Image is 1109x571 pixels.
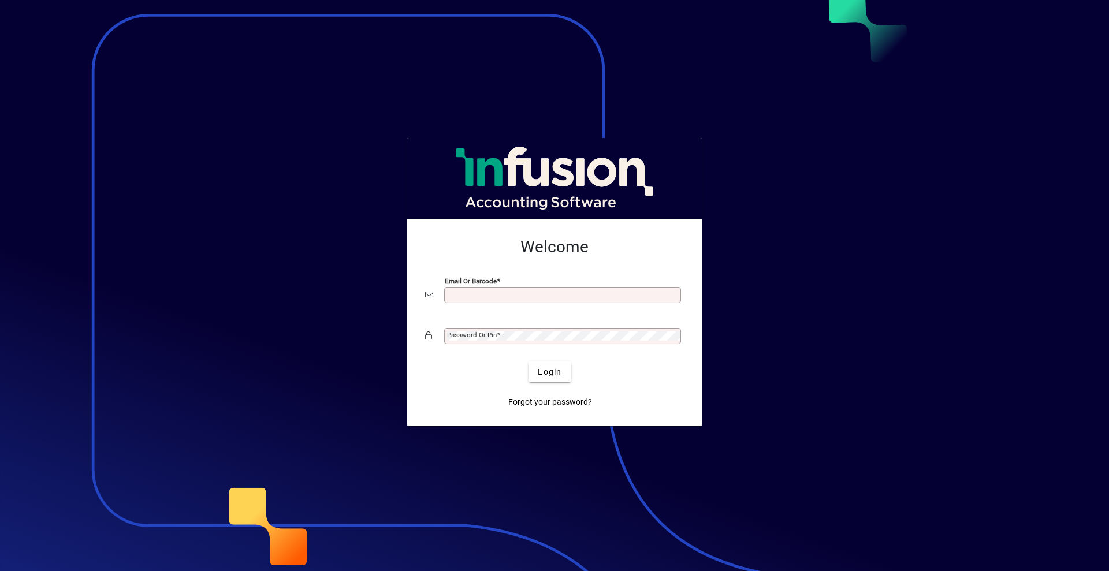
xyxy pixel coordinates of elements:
[447,331,497,339] mat-label: Password or Pin
[445,277,497,285] mat-label: Email or Barcode
[508,396,592,408] span: Forgot your password?
[529,361,571,382] button: Login
[504,391,597,412] a: Forgot your password?
[538,366,561,378] span: Login
[425,237,684,257] h2: Welcome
